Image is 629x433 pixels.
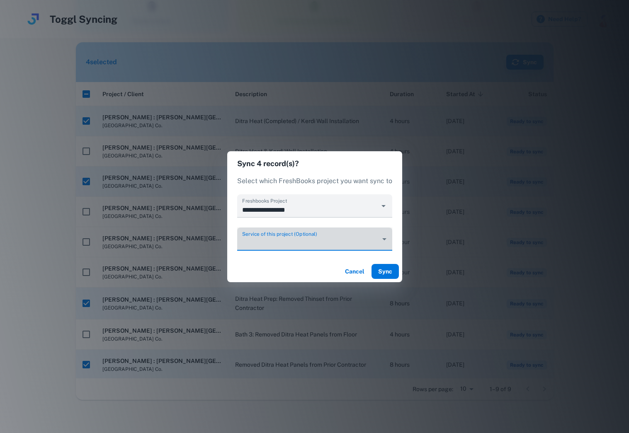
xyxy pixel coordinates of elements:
[372,264,399,279] button: Sync
[242,230,317,237] label: Service of this project (Optional)
[342,264,368,279] button: Cancel
[237,227,392,251] div: ​
[378,200,389,212] button: Open
[227,151,402,176] h2: Sync 4 record(s)?
[237,176,392,186] p: Select which FreshBooks project you want sync to
[242,197,287,204] label: Freshbooks Project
